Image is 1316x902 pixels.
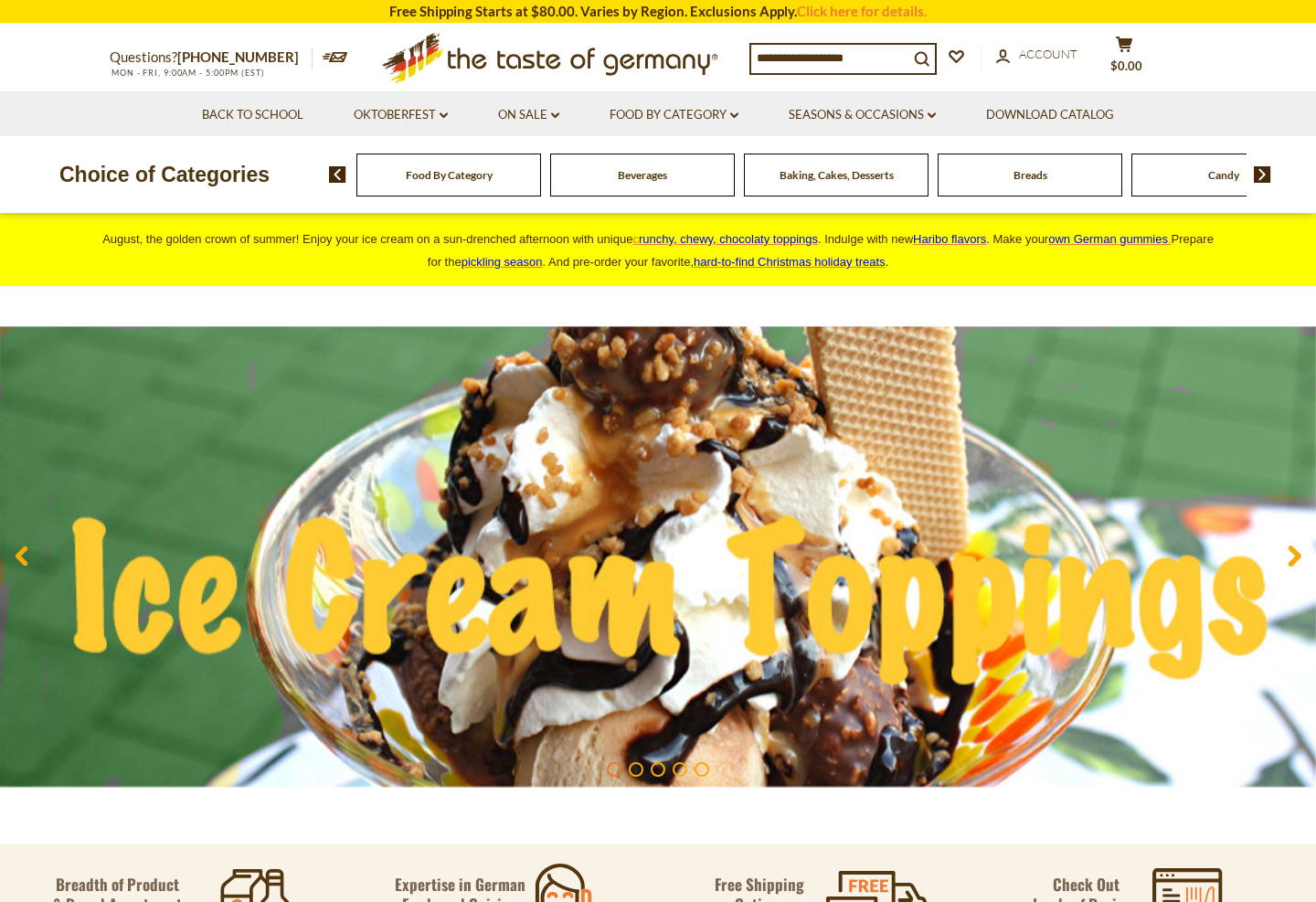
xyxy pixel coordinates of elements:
a: Haribo flavors [913,232,986,246]
a: pickling season [462,255,543,269]
img: next arrow [1254,166,1271,183]
a: Beverages [618,168,667,182]
span: . [694,255,888,269]
span: own German gummies [1048,232,1168,246]
span: runchy, chewy, chocolaty toppings [639,232,818,246]
a: crunchy, chewy, chocolaty toppings [632,232,818,246]
span: August, the golden crown of summer! Enjoy your ice cream on a sun-drenched afternoon with unique ... [102,232,1214,269]
a: Food By Category [610,105,738,125]
a: Seasons & Occasions [789,105,936,125]
button: $0.00 [1097,36,1151,81]
a: Candy [1208,168,1239,182]
a: hard-to-find Christmas holiday treats [694,255,886,269]
a: Download Catalog [986,105,1114,125]
a: Breads [1014,168,1047,182]
a: Oktoberfest [354,105,448,125]
a: Back to School [202,105,303,125]
a: Account [996,45,1077,65]
span: MON - FRI, 9:00AM - 5:00PM (EST) [110,68,265,78]
span: Account [1019,47,1077,61]
a: On Sale [498,105,559,125]
img: previous arrow [329,166,346,183]
a: own German gummies. [1048,232,1171,246]
a: Food By Category [406,168,493,182]
a: [PHONE_NUMBER] [177,48,299,65]
a: Baking, Cakes, Desserts [780,168,894,182]
span: $0.00 [1110,58,1142,73]
a: Click here for details. [797,3,927,19]
p: Questions? [110,46,313,69]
